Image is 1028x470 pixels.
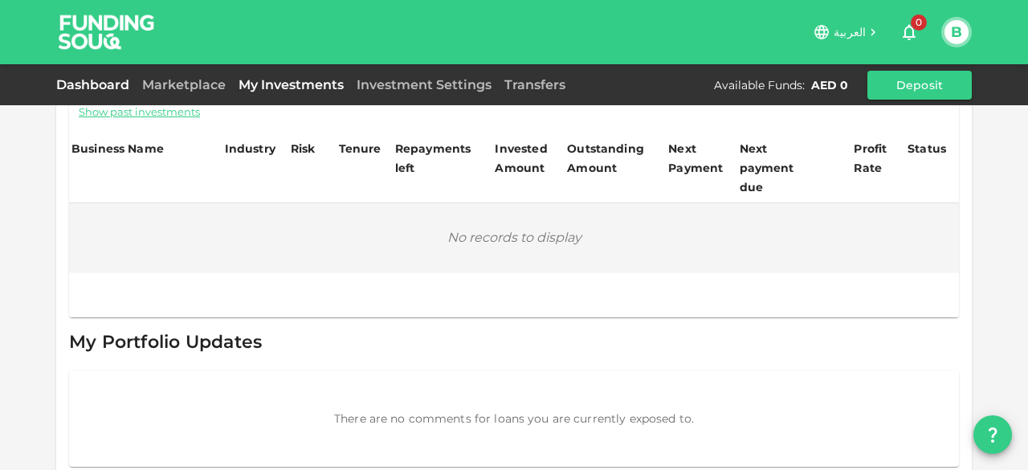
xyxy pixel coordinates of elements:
[495,139,562,178] div: Invested Amount
[714,77,805,93] div: Available Funds :
[668,139,734,178] div: Next Payment
[71,139,164,158] div: Business Name
[232,77,350,92] a: My Investments
[854,139,903,178] div: Profit Rate
[291,139,323,158] div: Risk
[225,139,275,158] div: Industry
[498,77,572,92] a: Transfers
[334,411,694,426] span: There are no comments for loans you are currently exposed to.
[944,20,969,44] button: B
[567,139,647,178] div: Outstanding Amount
[56,77,136,92] a: Dashboard
[867,71,972,100] button: Deposit
[908,139,948,158] div: Status
[973,415,1012,454] button: question
[136,77,232,92] a: Marketplace
[893,16,925,48] button: 0
[911,14,927,31] span: 0
[69,331,262,353] span: My Portfolio Updates
[339,139,381,158] div: Tenure
[79,104,200,120] span: Show past investments
[350,77,498,92] a: Investment Settings
[811,77,848,93] div: AED 0
[740,139,820,197] div: Next payment due
[395,139,475,178] div: Repayments left
[70,204,958,272] div: No records to display
[834,25,866,39] span: العربية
